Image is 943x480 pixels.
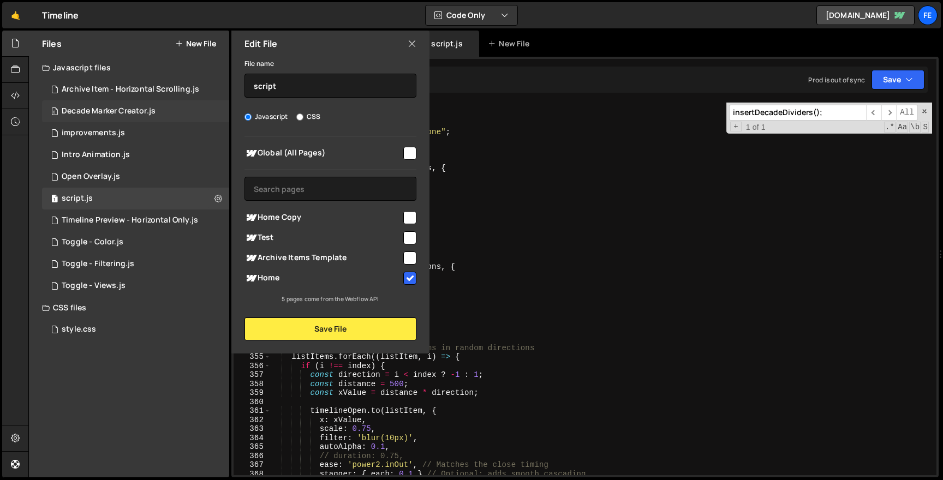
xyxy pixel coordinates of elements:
input: Name [244,74,416,98]
div: Toggle - Color.js [62,237,123,247]
span: 0 [51,108,58,117]
span: CaseSensitive Search [897,122,908,133]
span: Home Copy [244,211,402,224]
span: Search In Selection [922,122,929,133]
div: Open Overlay.js [62,172,120,182]
div: 14823/39171.js [42,231,229,253]
div: 14823/39170.js [42,275,229,297]
div: 368 [234,470,271,479]
div: script.js [62,194,93,203]
span: Alt-Enter [896,105,918,121]
div: improvements.js [62,128,125,138]
div: 360 [234,398,271,407]
span: Global (All Pages) [244,147,402,160]
div: Archive Item - Horizontal Scrolling.js [62,85,199,94]
div: Toggle - Views.js [62,281,126,291]
div: Timeline Preview - Horizontal Only.js [62,215,198,225]
div: 14823/39056.js [42,122,229,144]
div: 361 [234,406,271,416]
span: Archive Items Template [244,251,402,265]
div: 357 [234,370,271,380]
div: style.css [62,325,96,334]
span: RegExp Search [884,122,896,133]
input: Search for [729,105,866,121]
div: 14823/38467.css [42,319,229,340]
div: Prod is out of sync [808,75,865,85]
div: CSS files [29,297,229,319]
span: ​ [881,105,897,121]
div: Timeline [42,9,79,22]
div: 362 [234,416,271,425]
div: 14823/39172.js [42,253,229,275]
div: 356 [234,362,271,371]
a: Fe [918,5,938,25]
small: 5 pages come from the Webflow API [282,295,379,303]
span: Whole Word Search [909,122,921,133]
div: 14823/39169.js [42,100,229,122]
div: script.js [431,38,462,49]
a: 🤙 [2,2,29,28]
div: Toggle - Filtering.js [62,259,134,269]
label: CSS [296,111,320,122]
span: 1 of 1 [742,123,770,132]
div: 14823/39174.js [42,166,229,188]
div: New File [488,38,534,49]
span: 1 [51,195,58,204]
div: 359 [234,388,271,398]
h2: Edit File [244,38,277,50]
input: Javascript [244,113,252,121]
div: 14823/39168.js [42,209,229,231]
span: Toggle Replace mode [730,122,742,132]
div: Intro Animation.js [62,150,130,160]
button: New File [175,39,216,48]
label: Javascript [244,111,288,122]
button: Code Only [426,5,517,25]
h2: Files [42,38,62,50]
label: File name [244,58,274,69]
div: 367 [234,460,271,470]
div: 366 [234,452,271,461]
div: 363 [234,424,271,434]
span: ​ [866,105,881,121]
span: Home [244,272,402,285]
div: 14823/39175.js [42,144,229,166]
div: 14823/38461.js [42,188,229,209]
div: Javascript files [29,57,229,79]
button: Save [872,70,924,89]
div: 358 [234,380,271,389]
div: Decade Marker Creator.js [62,106,156,116]
div: 355 [234,352,271,362]
div: 365 [234,442,271,452]
input: Search pages [244,177,416,201]
div: 14823/39167.js [42,79,229,100]
a: [DOMAIN_NAME] [816,5,915,25]
div: 364 [234,434,271,443]
input: CSS [296,113,303,121]
button: Save File [244,317,416,340]
span: Test [244,231,402,244]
